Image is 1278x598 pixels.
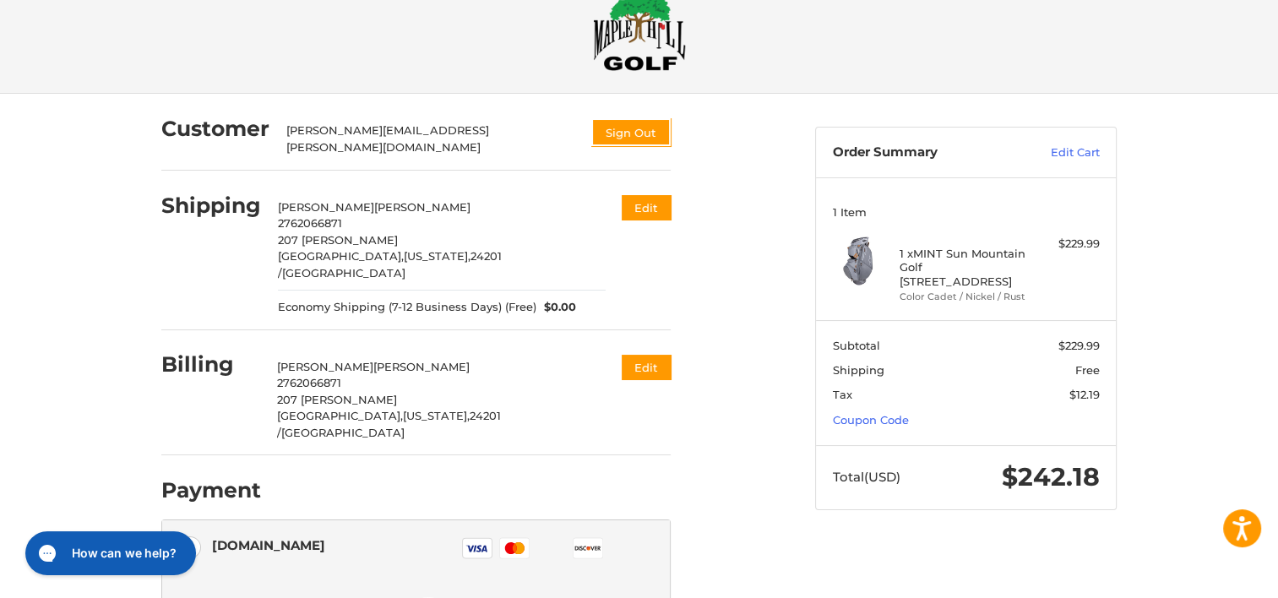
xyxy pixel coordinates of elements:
[1058,339,1100,352] span: $229.99
[1139,552,1278,598] iframe: Google Customer Reviews
[278,299,536,316] span: Economy Shipping (7-12 Business Days) (Free)
[1075,363,1100,377] span: Free
[281,426,405,439] span: [GEOGRAPHIC_DATA]
[900,247,1029,288] h4: 1 x MINT Sun Mountain Golf [STREET_ADDRESS]
[536,299,577,316] span: $0.00
[403,409,470,422] span: [US_STATE],
[833,363,884,377] span: Shipping
[833,144,1014,161] h3: Order Summary
[1002,461,1100,492] span: $242.18
[277,376,341,389] span: 2762066871
[591,118,671,146] button: Sign Out
[278,249,502,280] span: 24201 /
[833,388,852,401] span: Tax
[161,351,260,378] h2: Billing
[833,339,880,352] span: Subtotal
[900,290,1029,304] li: Color Cadet / Nickel / Rust
[161,477,261,503] h2: Payment
[277,409,403,422] span: [GEOGRAPHIC_DATA],
[17,525,200,581] iframe: Gorgias live chat messenger
[286,122,575,155] div: [PERSON_NAME][EMAIL_ADDRESS][PERSON_NAME][DOMAIN_NAME]
[212,531,325,559] div: [DOMAIN_NAME]
[373,360,470,373] span: [PERSON_NAME]
[1014,144,1100,161] a: Edit Cart
[833,413,909,427] a: Coupon Code
[278,233,398,247] span: 207 [PERSON_NAME]
[1033,236,1100,253] div: $229.99
[278,249,404,263] span: [GEOGRAPHIC_DATA],
[277,409,501,439] span: 24201 /
[404,249,470,263] span: [US_STATE],
[1069,388,1100,401] span: $12.19
[622,355,671,379] button: Edit
[374,200,470,214] span: [PERSON_NAME]
[161,193,261,219] h2: Shipping
[278,200,374,214] span: [PERSON_NAME]
[833,205,1100,219] h3: 1 Item
[278,216,342,230] span: 2762066871
[277,393,397,406] span: 207 [PERSON_NAME]
[277,360,373,373] span: [PERSON_NAME]
[282,266,405,280] span: [GEOGRAPHIC_DATA]
[161,116,269,142] h2: Customer
[833,469,900,485] span: Total (USD)
[622,195,671,220] button: Edit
